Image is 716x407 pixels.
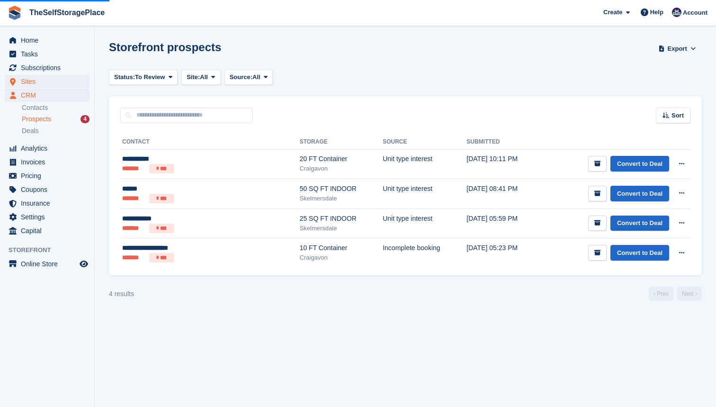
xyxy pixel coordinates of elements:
[672,8,681,17] img: Sam
[120,135,300,150] th: Contact
[603,8,622,17] span: Create
[22,126,89,136] a: Deals
[383,149,466,179] td: Unit type interest
[300,154,383,164] div: 20 FT Container
[81,115,89,123] div: 4
[26,5,108,20] a: TheSelfStoragePlace
[21,224,78,237] span: Capital
[383,179,466,209] td: Unit type interest
[383,135,466,150] th: Source
[252,72,260,82] span: All
[200,72,208,82] span: All
[114,72,135,82] span: Status:
[21,75,78,88] span: Sites
[300,184,383,194] div: 50 SQ FT INDOOR
[9,245,94,255] span: Storefront
[21,197,78,210] span: Insurance
[300,253,383,262] div: Craigavon
[5,183,89,196] a: menu
[22,115,51,124] span: Prospects
[5,61,89,74] a: menu
[5,155,89,169] a: menu
[181,70,221,85] button: Site: All
[21,155,78,169] span: Invoices
[5,47,89,61] a: menu
[5,142,89,155] a: menu
[300,135,383,150] th: Storage
[21,89,78,102] span: CRM
[5,75,89,88] a: menu
[21,257,78,271] span: Online Store
[135,72,165,82] span: To Review
[21,183,78,196] span: Coupons
[610,245,669,261] a: Convert to Deal
[300,224,383,233] div: Skelmersdale
[668,44,687,54] span: Export
[187,72,200,82] span: Site:
[5,34,89,47] a: menu
[5,257,89,271] a: menu
[22,127,39,136] span: Deals
[383,208,466,238] td: Unit type interest
[5,169,89,182] a: menu
[466,208,541,238] td: [DATE] 05:59 PM
[21,169,78,182] span: Pricing
[649,287,673,301] a: Previous
[677,287,702,301] a: Next
[383,238,466,268] td: Incomplete booking
[610,186,669,201] a: Convert to Deal
[656,41,698,56] button: Export
[300,194,383,203] div: Skelmersdale
[647,287,704,301] nav: Page
[5,197,89,210] a: menu
[300,243,383,253] div: 10 FT Container
[466,179,541,209] td: [DATE] 08:41 PM
[683,8,707,18] span: Account
[466,238,541,268] td: [DATE] 05:23 PM
[8,6,22,20] img: stora-icon-8386f47178a22dfd0bd8f6a31ec36ba5ce8667c1dd55bd0f319d3a0aa187defe.svg
[224,70,273,85] button: Source: All
[22,103,89,112] a: Contacts
[5,224,89,237] a: menu
[22,114,89,124] a: Prospects 4
[109,70,178,85] button: Status: To Review
[650,8,663,17] span: Help
[300,214,383,224] div: 25 SQ FT INDOOR
[21,61,78,74] span: Subscriptions
[109,289,134,299] div: 4 results
[21,34,78,47] span: Home
[78,258,89,270] a: Preview store
[21,142,78,155] span: Analytics
[466,149,541,179] td: [DATE] 10:11 PM
[21,210,78,224] span: Settings
[109,41,221,54] h1: Storefront prospects
[610,216,669,231] a: Convert to Deal
[5,89,89,102] a: menu
[610,156,669,172] a: Convert to Deal
[466,135,541,150] th: Submitted
[5,210,89,224] a: menu
[671,111,684,120] span: Sort
[21,47,78,61] span: Tasks
[300,164,383,173] div: Craigavon
[230,72,252,82] span: Source:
